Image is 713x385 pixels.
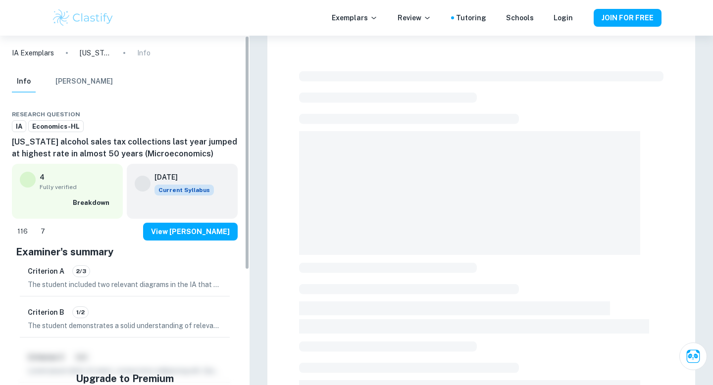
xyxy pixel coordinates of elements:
h6: Criterion A [28,266,64,277]
img: Clastify logo [51,8,114,28]
p: The student demonstrates a solid understanding of relevant economic concepts by incorporating sub... [28,320,222,331]
button: View [PERSON_NAME] [143,223,238,241]
span: IA [12,122,26,132]
button: Help and Feedback [581,15,586,20]
span: Fully verified [40,183,115,192]
span: 1/2 [73,308,88,317]
div: Download [210,108,218,120]
h6: [US_STATE] alcohol sales tax collections last year jumped at highest rate in almost 50 years (Mic... [12,136,238,160]
a: Tutoring [456,12,486,23]
span: 116 [12,227,33,237]
div: Dislike [35,224,51,240]
span: Economics-HL [29,122,83,132]
h6: Criterion B [28,307,64,318]
button: Ask Clai [679,342,707,370]
p: 4 [40,172,45,183]
button: JOIN FOR FREE [594,9,662,27]
p: Exemplars [332,12,378,23]
h5: Examiner's summary [16,244,234,259]
a: IA [12,120,26,133]
button: Breakdown [70,195,115,210]
p: Info [137,48,151,58]
p: [US_STATE] alcohol sales tax collections last year jumped at highest rate in almost 50 years (Mic... [80,48,111,58]
a: Economics-HL [28,120,84,133]
div: Like [12,224,33,240]
button: [PERSON_NAME] [55,71,113,93]
div: Report issue [230,108,238,120]
a: Login [554,12,573,23]
a: Schools [506,12,534,23]
p: Review [398,12,431,23]
div: This exemplar is based on the current syllabus. Feel free to refer to it for inspiration/ideas wh... [154,185,214,195]
span: 7 [35,227,51,237]
h6: [DATE] [154,172,206,183]
span: Research question [12,110,80,119]
span: Current Syllabus [154,185,214,195]
div: Share [200,108,208,120]
a: IA Exemplars [12,48,54,58]
div: Bookmark [220,108,228,120]
p: The student included two relevant diagrams in the IA that effectively illustrate key concepts rel... [28,279,222,290]
span: 2/3 [73,267,90,276]
button: Info [12,71,36,93]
